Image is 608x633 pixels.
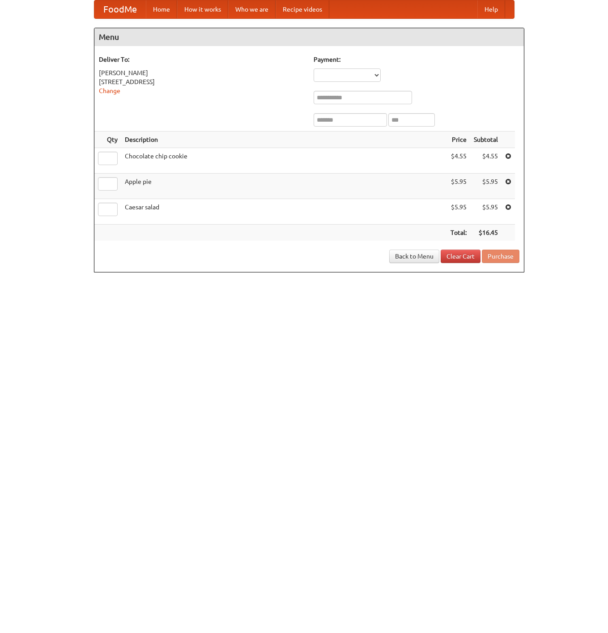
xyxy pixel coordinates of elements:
[99,77,305,86] div: [STREET_ADDRESS]
[121,174,447,199] td: Apple pie
[447,148,470,174] td: $4.55
[94,28,524,46] h4: Menu
[94,0,146,18] a: FoodMe
[447,132,470,148] th: Price
[99,68,305,77] div: [PERSON_NAME]
[470,199,502,225] td: $5.95
[447,174,470,199] td: $5.95
[177,0,228,18] a: How it works
[228,0,276,18] a: Who we are
[477,0,505,18] a: Help
[146,0,177,18] a: Home
[470,174,502,199] td: $5.95
[94,132,121,148] th: Qty
[441,250,480,263] a: Clear Cart
[276,0,329,18] a: Recipe videos
[314,55,519,64] h5: Payment:
[99,55,305,64] h5: Deliver To:
[470,148,502,174] td: $4.55
[121,132,447,148] th: Description
[121,148,447,174] td: Chocolate chip cookie
[389,250,439,263] a: Back to Menu
[447,225,470,241] th: Total:
[447,199,470,225] td: $5.95
[121,199,447,225] td: Caesar salad
[470,225,502,241] th: $16.45
[482,250,519,263] button: Purchase
[99,87,120,94] a: Change
[470,132,502,148] th: Subtotal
